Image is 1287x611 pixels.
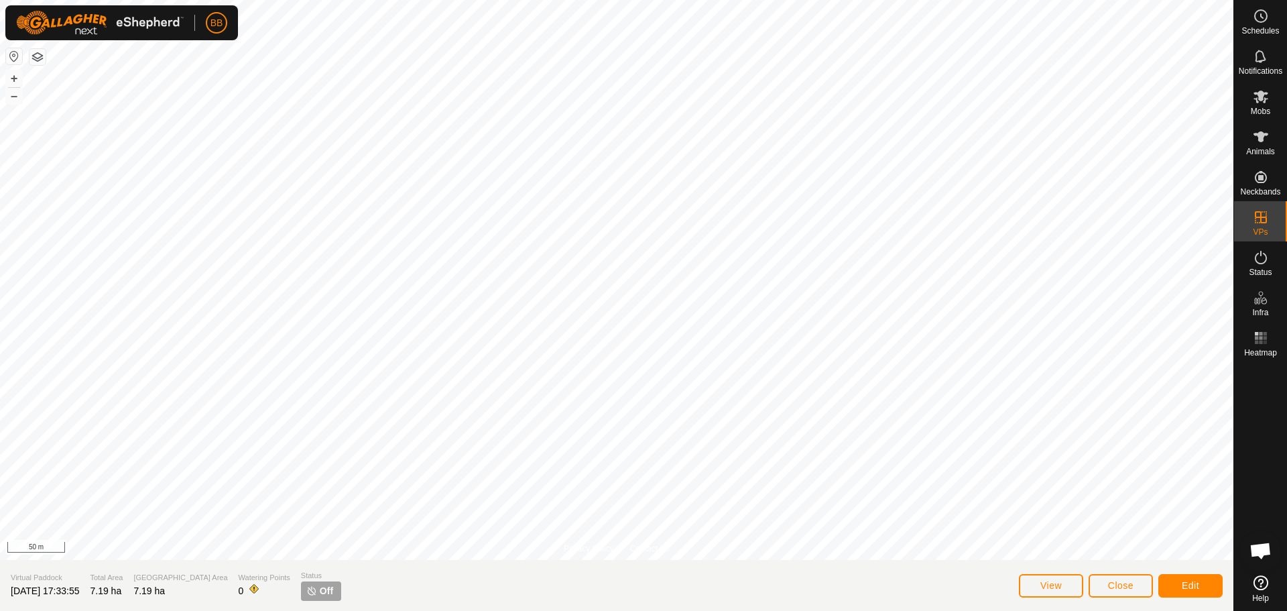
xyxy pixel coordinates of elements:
a: Privacy Policy [564,543,614,555]
span: Status [1249,268,1272,276]
span: BB [210,16,223,30]
span: Watering Points [239,572,290,584]
span: [DATE] 17:33:55 [11,586,79,596]
span: Total Area [90,572,123,584]
span: Status [301,570,341,581]
span: Help [1252,594,1269,602]
span: Notifications [1239,67,1282,75]
span: Schedules [1241,27,1279,35]
span: 7.19 ha [133,586,165,596]
span: Infra [1252,309,1268,317]
img: turn-off [306,586,317,596]
span: Mobs [1251,107,1270,115]
span: [GEOGRAPHIC_DATA] Area [133,572,227,584]
button: Reset Map [6,48,22,64]
button: View [1019,574,1083,598]
span: Animals [1246,148,1275,156]
button: – [6,88,22,104]
span: Edit [1182,580,1199,591]
span: Off [320,584,333,598]
span: VPs [1253,228,1268,236]
button: + [6,70,22,87]
span: View [1040,580,1062,591]
span: Close [1108,580,1133,591]
span: Virtual Paddock [11,572,79,584]
div: Open chat [1241,531,1281,571]
a: Help [1234,570,1287,608]
span: 0 [239,586,244,596]
a: Contact Us [630,543,670,555]
span: Heatmap [1244,349,1277,357]
span: 7.19 ha [90,586,121,596]
button: Map Layers [29,49,46,65]
button: Close [1089,574,1153,598]
img: Gallagher Logo [16,11,184,35]
button: Edit [1158,574,1223,598]
span: Neckbands [1240,188,1280,196]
